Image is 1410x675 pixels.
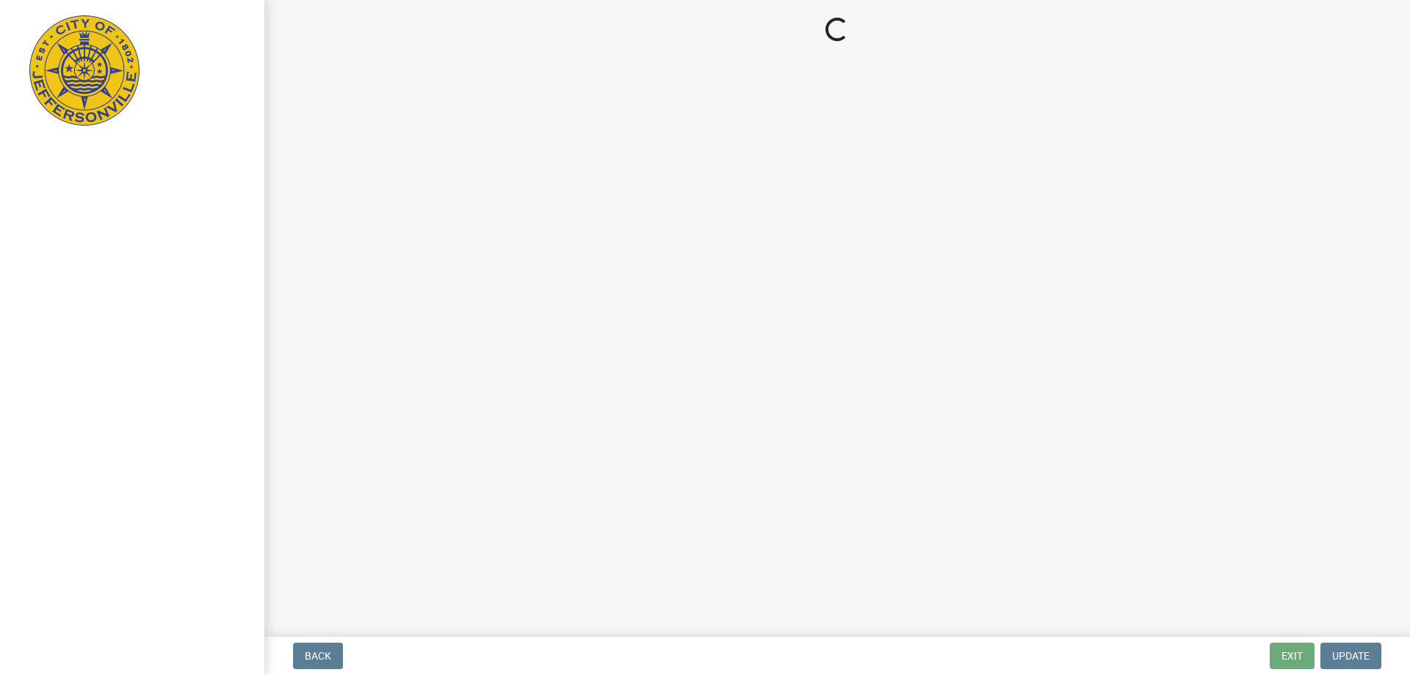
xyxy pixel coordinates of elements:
[305,650,331,662] span: Back
[1320,643,1381,669] button: Update
[1270,643,1315,669] button: Exit
[293,643,343,669] button: Back
[1332,650,1370,662] span: Update
[29,15,140,126] img: City of Jeffersonville, Indiana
